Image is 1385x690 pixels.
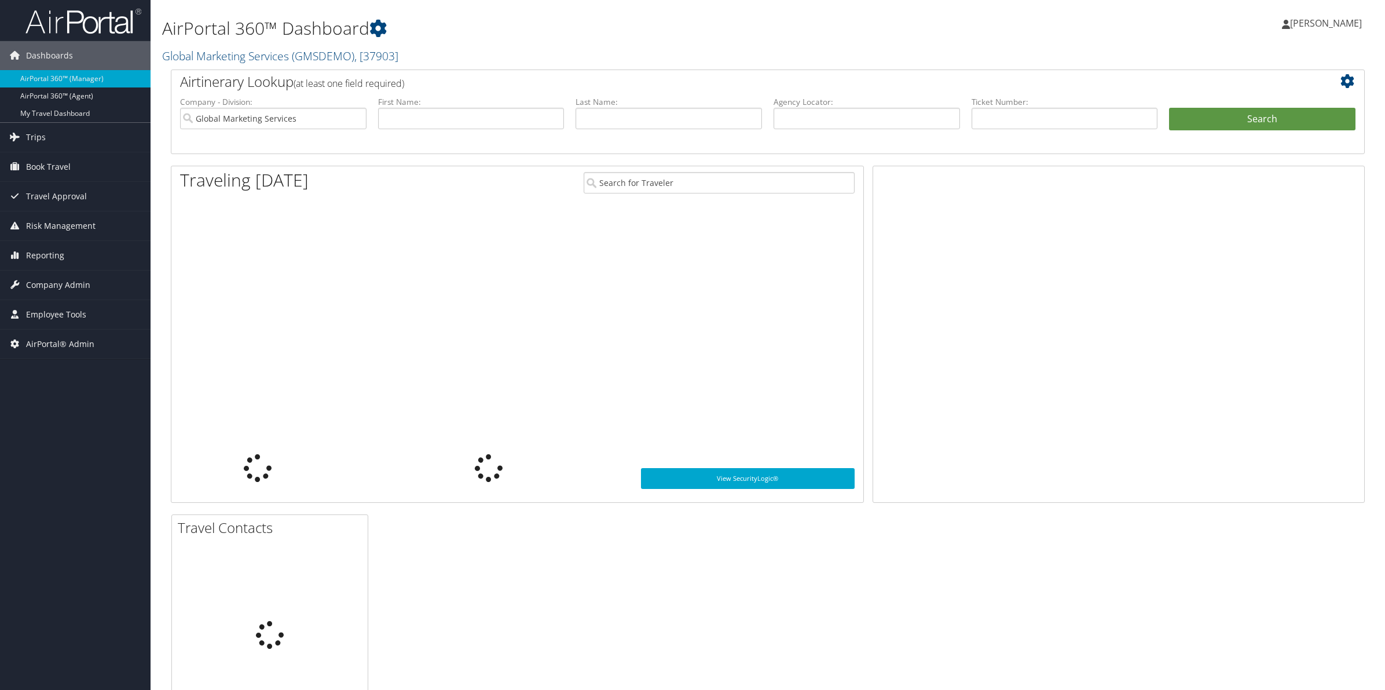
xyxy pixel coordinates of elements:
span: Travel Approval [26,182,87,211]
span: Reporting [26,241,64,270]
label: Agency Locator: [774,96,960,108]
span: ( GMSDEMO ) [292,48,354,64]
span: Risk Management [26,211,96,240]
label: First Name: [378,96,565,108]
button: Search [1169,108,1355,131]
span: Trips [26,123,46,152]
label: Company - Division: [180,96,367,108]
span: (at least one field required) [294,77,404,90]
span: , [ 37903 ] [354,48,398,64]
label: Last Name: [576,96,762,108]
span: Employee Tools [26,300,86,329]
img: airportal-logo.png [25,8,141,35]
label: Ticket Number: [972,96,1158,108]
h2: Airtinerary Lookup [180,72,1256,92]
h1: Traveling [DATE] [180,168,309,192]
a: View SecurityLogic® [641,468,854,489]
h1: AirPortal 360™ Dashboard [162,16,970,41]
span: AirPortal® Admin [26,330,94,359]
span: Company Admin [26,271,90,300]
a: Global Marketing Services [162,48,398,64]
span: Dashboards [26,41,73,70]
span: Book Travel [26,152,71,181]
span: [PERSON_NAME] [1290,17,1362,30]
input: Search for Traveler [584,172,855,194]
h2: Travel Contacts [178,518,368,538]
a: [PERSON_NAME] [1282,6,1373,41]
